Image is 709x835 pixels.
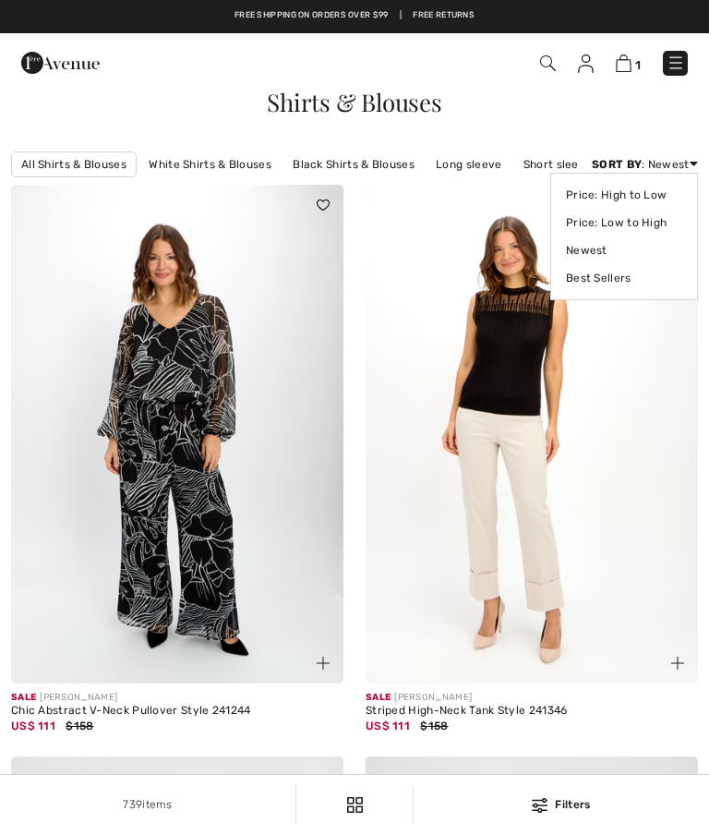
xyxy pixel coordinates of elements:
span: US$ 111 [366,720,410,732]
span: Sale [366,692,391,703]
span: US$ 111 [11,720,55,732]
img: plus_v2.svg [317,657,330,670]
img: Striped High-Neck Tank Style 241346. Black [366,185,698,684]
span: 739 [123,798,142,811]
div: Chic Abstract V-Neck Pullover Style 241244 [11,705,343,718]
span: 1 [635,58,641,72]
a: White Shirts & Blouses [139,152,281,176]
div: Filters [425,796,698,813]
a: Long sleeve [427,152,511,176]
div: [PERSON_NAME] [366,691,698,705]
img: Chic Abstract V-Neck Pullover Style 241244. Black/White [11,185,343,684]
a: Best Sellers [566,264,682,292]
img: Shopping Bag [616,54,631,72]
a: Free shipping on orders over $99 [234,9,389,22]
span: $158 [420,720,448,732]
img: Filters [347,797,363,813]
a: Short sleeve [514,152,602,176]
img: Menu [667,54,685,72]
img: heart_black_full.svg [317,200,330,211]
img: 1ère Avenue [21,44,100,81]
a: Black Shirts & Blouses [283,152,424,176]
a: Newest [566,236,682,264]
iframe: Opens a widget where you can chat to one of our agents [646,701,691,747]
img: Filters [532,798,547,813]
span: $158 [66,720,93,732]
a: All Shirts & Blouses [11,151,137,177]
a: 1ère Avenue [21,54,100,70]
div: : Newest [592,156,698,173]
span: Shirts & Blouses [267,86,441,118]
a: Free Returns [413,9,475,22]
a: Price: High to Low [566,181,682,209]
div: Striped High-Neck Tank Style 241346 [366,705,698,718]
a: 1 [616,54,641,73]
img: plus_v2.svg [671,657,684,670]
img: Search [540,55,556,71]
span: Sale [11,692,36,703]
span: | [400,9,402,22]
div: [PERSON_NAME] [11,691,343,705]
a: Price: Low to High [566,209,682,236]
strong: Sort By [592,158,642,171]
img: My Info [578,54,594,73]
